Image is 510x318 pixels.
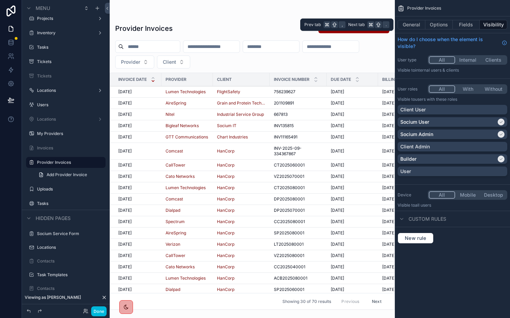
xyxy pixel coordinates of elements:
[382,77,429,82] span: Billing Period Start
[383,22,389,27] span: .
[37,160,101,165] label: Provider Invoices
[37,131,101,136] label: My Providers
[398,20,425,29] button: General
[37,186,101,192] label: Uploads
[37,59,101,64] label: Tickets
[415,97,457,102] span: Users with these roles
[398,203,507,208] p: Visible to
[37,16,92,21] label: Projects
[480,20,507,29] button: Visibility
[481,85,506,93] button: Without
[398,57,425,63] label: User type
[304,22,321,27] span: Prev tab
[455,191,481,199] button: Mobile
[166,77,186,82] span: Provider
[37,117,92,122] label: Locations
[37,231,101,236] label: Socium Service Form
[398,36,507,50] a: How do I choose when the element is visible?
[37,45,101,50] label: Tasks
[37,30,92,36] label: Inventory
[37,73,101,79] label: Tickets
[91,306,107,316] button: Done
[37,145,101,151] label: Invoices
[455,85,481,93] button: With
[398,97,507,102] p: Visible to
[398,36,499,50] span: How do I choose when the element is visible?
[36,5,50,12] span: Menu
[37,286,101,291] label: Contacts
[481,56,506,64] button: Clients
[400,106,426,113] p: Client User
[409,216,446,222] span: Custom rules
[118,77,147,82] span: Invoice Date
[429,191,455,199] button: All
[398,86,425,92] label: User roles
[339,22,345,27] span: ,
[37,201,101,206] label: Tasks
[402,235,429,241] span: New rule
[398,68,507,73] p: Visible to
[37,272,101,278] label: Task Templates
[400,119,429,125] p: Socium User
[453,20,480,29] button: Fields
[407,5,441,11] span: Provider Invoices
[400,156,416,162] p: Builder
[400,143,430,150] p: Client Admin
[348,22,365,27] span: Next tab
[47,172,87,178] span: Add Provider Invoice
[282,299,331,304] span: Showing 30 of 70 results
[400,131,433,138] p: Socium Admin
[367,296,386,307] button: Next
[429,85,455,93] button: All
[37,88,92,93] label: Locations
[398,192,425,198] label: Device
[425,20,453,29] button: Options
[455,56,481,64] button: Internal
[415,68,459,73] span: Internal users & clients
[37,102,101,108] label: Users
[400,168,411,175] p: User
[398,233,434,244] button: New rule
[36,215,71,222] span: Hidden pages
[37,258,101,264] label: Contacts
[429,56,455,64] button: All
[37,245,101,250] label: Locations
[25,295,81,300] span: Viewing as [PERSON_NAME]
[34,169,106,180] a: Add Provider Invoice
[481,191,506,199] button: Desktop
[274,77,309,82] span: Invoice Number
[331,77,351,82] span: Due Date
[217,77,232,82] span: Client
[415,203,431,208] span: all users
